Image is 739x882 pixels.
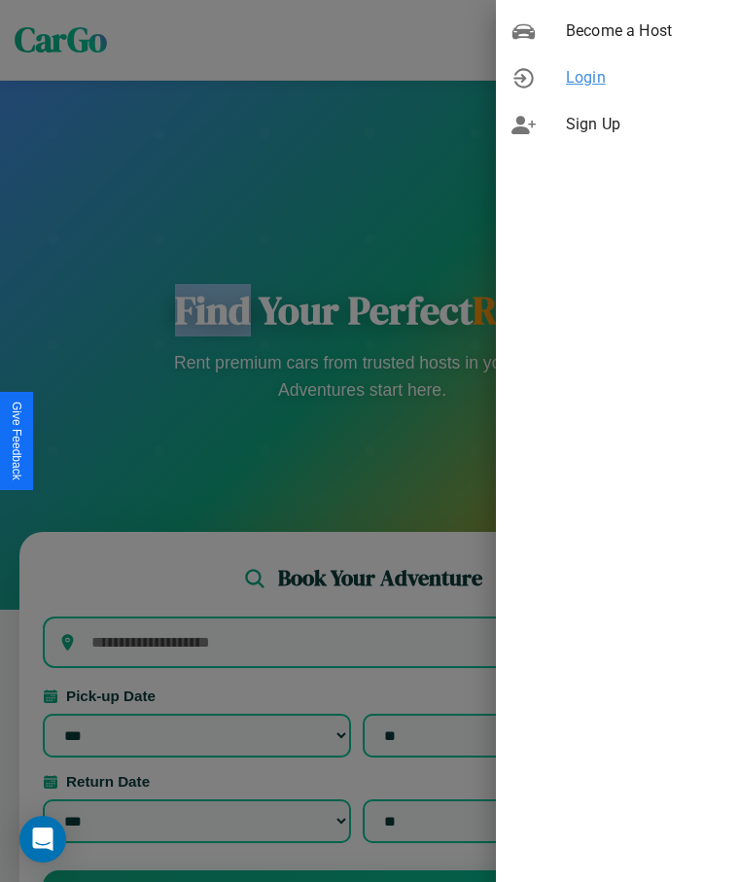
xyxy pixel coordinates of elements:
div: Give Feedback [10,402,23,480]
span: Login [566,66,723,89]
div: Open Intercom Messenger [19,816,66,863]
span: Sign Up [566,113,723,136]
div: Login [496,54,739,101]
div: Sign Up [496,101,739,148]
div: Become a Host [496,8,739,54]
span: Become a Host [566,19,723,43]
